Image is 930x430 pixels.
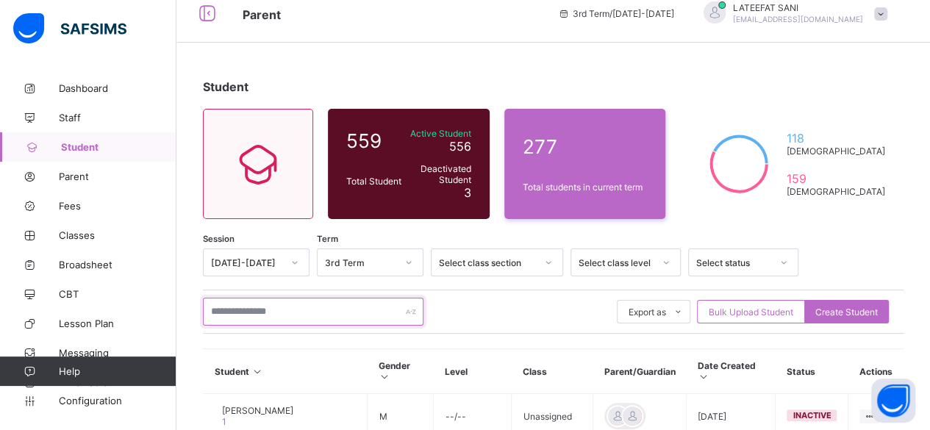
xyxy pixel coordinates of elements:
span: Classes [59,229,176,241]
span: Messaging [59,347,176,359]
span: Dashboard [59,82,176,94]
span: Term [317,234,338,244]
span: Total students in current term [523,182,648,193]
th: Parent/Guardian [593,349,687,394]
button: Open asap [871,379,915,423]
span: [PERSON_NAME] [222,405,293,416]
span: 556 [449,139,471,154]
span: [DEMOGRAPHIC_DATA] [787,146,885,157]
i: Sort in Ascending Order [379,371,391,382]
div: LATEEFATSANI [689,1,895,26]
span: session/term information [558,8,674,19]
div: Select class level [579,257,654,268]
i: Sort in Ascending Order [698,371,710,382]
span: Broadsheet [59,259,176,270]
div: Select status [696,257,771,268]
th: Date Created [687,349,776,394]
span: LATEEFAT SANI [733,2,863,13]
div: 3rd Term [325,257,396,268]
th: Actions [848,349,904,394]
span: 118 [787,131,885,146]
span: Bulk Upload Student [709,307,793,318]
span: 1 [222,416,226,427]
span: CBT [59,288,176,300]
span: Create Student [815,307,878,318]
span: Parent [59,171,176,182]
span: Fees [59,200,176,212]
span: Active Student [409,128,471,139]
span: Help [59,365,176,377]
th: Status [776,349,848,394]
th: Student [204,349,368,394]
span: Parent [243,7,281,22]
span: Lesson Plan [59,318,176,329]
span: Staff [59,112,176,123]
span: 277 [523,135,648,158]
span: [EMAIL_ADDRESS][DOMAIN_NAME] [733,15,863,24]
span: Export as [629,307,666,318]
span: Deactivated Student [409,163,471,185]
span: Student [203,79,248,94]
span: Session [203,234,235,244]
span: 159 [787,171,885,186]
span: inactive [793,410,831,420]
span: Configuration [59,395,176,406]
span: Student [61,141,176,153]
div: Total Student [343,172,405,190]
span: 559 [346,129,401,152]
div: Select class section [439,257,536,268]
img: safsims [13,13,126,44]
th: Level [434,349,512,394]
i: Sort in Ascending Order [251,366,264,377]
span: [DEMOGRAPHIC_DATA] [787,186,885,197]
div: [DATE]-[DATE] [211,257,282,268]
span: 3 [464,185,471,200]
th: Gender [368,349,434,394]
th: Class [512,349,593,394]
